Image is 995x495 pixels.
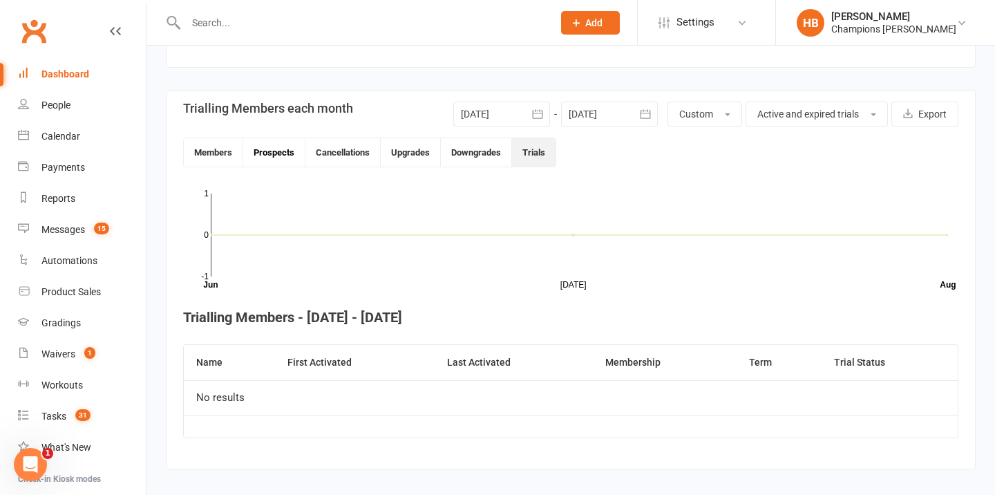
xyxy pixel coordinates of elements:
[41,255,97,266] div: Automations
[41,100,70,111] div: People
[18,401,146,432] a: Tasks 31
[184,380,958,415] td: No results
[737,345,822,380] th: Term
[41,224,85,235] div: Messages
[14,448,47,481] iframe: Intercom live chat
[184,345,275,380] th: Name
[305,138,381,167] button: Cancellations
[41,162,85,173] div: Payments
[746,102,888,127] button: Active and expired trials
[18,339,146,370] a: Waivers 1
[676,7,714,38] span: Settings
[243,138,305,167] button: Prospects
[891,102,958,127] button: Export
[42,448,53,459] span: 1
[41,411,66,422] div: Tasks
[831,10,956,23] div: [PERSON_NAME]
[18,432,146,463] a: What's New
[18,121,146,152] a: Calendar
[822,345,958,380] th: Trial Status
[183,102,353,115] h3: Trialling Members each month
[593,345,737,380] th: Membership
[18,59,146,90] a: Dashboard
[381,138,441,167] button: Upgrades
[75,409,91,421] span: 31
[18,183,146,214] a: Reports
[18,308,146,339] a: Gradings
[41,131,80,142] div: Calendar
[757,109,859,120] span: Active and expired trials
[182,13,543,32] input: Search...
[585,17,603,28] span: Add
[512,138,556,167] button: Trials
[18,277,146,308] a: Product Sales
[275,345,435,380] th: First Activated
[441,138,512,167] button: Downgrades
[84,347,95,359] span: 1
[18,370,146,401] a: Workouts
[679,109,713,120] span: Custom
[18,90,146,121] a: People
[41,317,81,328] div: Gradings
[41,380,83,391] div: Workouts
[41,442,91,453] div: What's New
[41,286,101,297] div: Product Sales
[831,23,956,35] div: Champions [PERSON_NAME]
[41,68,89,80] div: Dashboard
[41,348,75,359] div: Waivers
[18,214,146,245] a: Messages 15
[797,9,824,37] div: HB
[184,138,243,167] button: Members
[94,223,109,234] span: 15
[18,245,146,277] a: Automations
[561,11,620,35] button: Add
[41,193,75,204] div: Reports
[17,14,51,48] a: Clubworx
[667,102,742,127] button: Custom
[18,152,146,183] a: Payments
[435,345,593,380] th: Last Activated
[183,310,958,325] h4: Trialling Members - [DATE] - [DATE]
